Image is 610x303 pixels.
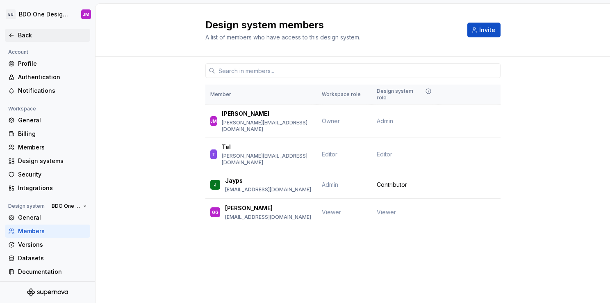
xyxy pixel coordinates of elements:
[322,151,337,158] span: Editor
[205,85,317,105] th: Member
[5,181,90,195] a: Integrations
[5,104,39,114] div: Workspace
[225,186,311,193] p: [EMAIL_ADDRESS][DOMAIN_NAME]
[322,209,341,216] span: Viewer
[19,10,71,18] div: BDO One Design System
[2,5,93,23] button: BUBDO One Design SystemJM
[5,201,48,211] div: Design system
[377,150,392,158] span: Editor
[5,141,90,154] a: Members
[377,181,407,189] span: Contributor
[6,9,16,19] div: BU
[18,87,87,95] div: Notifications
[18,241,87,249] div: Versions
[18,227,87,235] div: Members
[18,31,87,39] div: Back
[222,110,269,118] p: [PERSON_NAME]
[222,143,231,151] p: Tel
[212,150,215,158] div: T
[5,71,90,84] a: Authentication
[322,181,338,188] span: Admin
[210,117,217,125] div: JM
[18,143,87,151] div: Members
[5,127,90,140] a: Billing
[225,204,273,212] p: [PERSON_NAME]
[18,116,87,124] div: General
[317,85,372,105] th: Workspace role
[479,26,495,34] span: Invite
[222,153,312,166] p: [PERSON_NAME][EMAIL_ADDRESS][DOMAIN_NAME]
[212,208,219,216] div: GG
[5,225,90,238] a: Members
[5,154,90,168] a: Design systems
[18,213,87,222] div: General
[18,268,87,276] div: Documentation
[5,265,90,278] a: Documentation
[467,23,501,37] button: Invite
[322,117,340,124] span: Owner
[18,73,87,81] div: Authentication
[18,170,87,179] div: Security
[377,208,396,216] span: Viewer
[225,214,311,220] p: [EMAIL_ADDRESS][DOMAIN_NAME]
[5,84,90,97] a: Notifications
[222,119,312,133] p: [PERSON_NAME][EMAIL_ADDRESS][DOMAIN_NAME]
[27,288,68,296] svg: Supernova Logo
[83,11,89,18] div: JM
[205,18,457,32] h2: Design system members
[18,157,87,165] div: Design systems
[5,252,90,265] a: Datasets
[215,63,501,78] input: Search in members...
[225,177,243,185] p: Jayps
[5,114,90,127] a: General
[18,60,87,68] div: Profile
[5,168,90,181] a: Security
[5,57,90,70] a: Profile
[18,254,87,262] div: Datasets
[18,130,87,138] div: Billing
[52,203,80,209] span: BDO One Design System
[5,29,90,42] a: Back
[205,34,360,41] span: A list of members who have access to this design system.
[377,88,433,101] div: Design system role
[377,117,393,125] span: Admin
[5,47,32,57] div: Account
[214,181,216,189] div: J
[18,184,87,192] div: Integrations
[5,211,90,224] a: General
[5,238,90,251] a: Versions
